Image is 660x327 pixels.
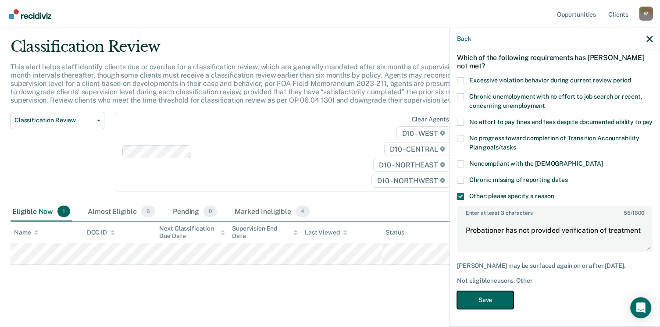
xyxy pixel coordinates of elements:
[11,202,72,221] div: Eligible Now
[14,229,39,236] div: Name
[203,206,217,217] span: 0
[469,93,642,109] span: Chronic unemployment with no effort to job search or recent, concerning unemployment
[86,202,157,221] div: Almost Eligible
[457,35,471,43] button: Back
[384,142,451,156] span: D10 - CENTRAL
[141,206,155,217] span: 6
[385,229,404,236] div: Status
[457,46,653,77] div: Which of the following requirements has [PERSON_NAME] not met?
[639,7,653,21] div: W
[87,229,115,236] div: DOC ID
[396,126,451,140] span: D10 - WEST
[457,291,514,309] button: Save
[469,192,554,199] span: Other: please specify a reason
[14,117,93,124] span: Classification Review
[639,7,653,21] button: Profile dropdown button
[624,210,631,216] span: 55
[457,277,653,284] div: Not eligible reasons: Other
[171,202,219,221] div: Pending
[469,77,631,84] span: Excessive violation behavior during current review period
[57,206,70,217] span: 1
[624,210,644,216] span: / 1600
[305,229,347,236] div: Last Viewed
[373,158,450,172] span: D10 - NORTHEAST
[233,202,311,221] div: Marked Ineligible
[232,225,298,240] div: Supervision End Date
[411,116,449,123] div: Clear agents
[371,174,450,188] span: D10 - NORTHWEST
[458,218,652,251] textarea: Probationer has not provided verification of treatment
[469,176,567,183] span: Chronic missing of reporting dates
[296,206,310,217] span: 4
[11,63,500,105] p: This alert helps staff identify clients due or overdue for a classification review, which are gen...
[11,38,506,63] div: Classification Review
[159,225,225,240] div: Next Classification Due Date
[9,9,51,19] img: Recidiviz
[630,297,651,318] div: Open Intercom Messenger
[469,135,639,151] span: No progress toward completion of Transition Accountability Plan goals/tasks
[469,118,653,125] span: No effort to pay fines and fees despite documented ability to pay
[469,160,603,167] span: Noncompliant with the [DEMOGRAPHIC_DATA]
[457,262,653,270] div: [PERSON_NAME] may be surfaced again on or after [DATE].
[458,206,652,216] label: Enter at least 3 characters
